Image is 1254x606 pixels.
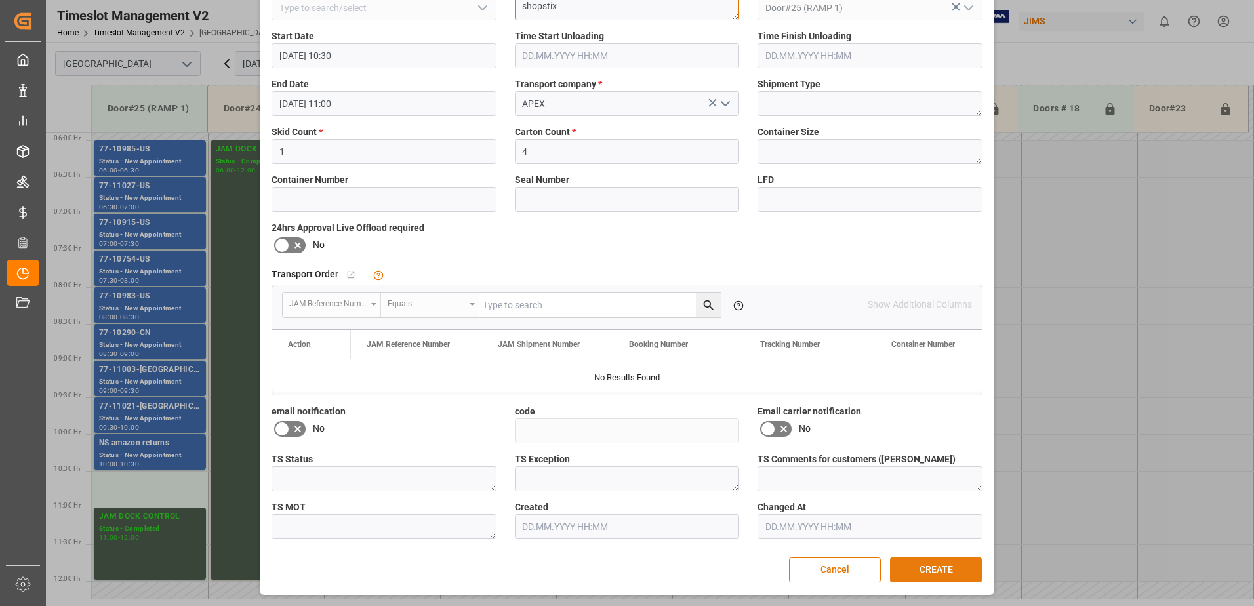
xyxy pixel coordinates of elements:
button: CREATE [890,557,982,582]
span: Transport Order [272,268,338,281]
div: Equals [388,294,465,310]
span: 24hrs Approval Live Offload required [272,221,424,235]
button: open menu [381,293,479,317]
span: Time Start Unloading [515,30,604,43]
input: Type to search [479,293,721,317]
span: TS Status [272,453,313,466]
span: No [313,422,325,435]
span: Transport company [515,77,602,91]
span: email notification [272,405,346,418]
span: Skid Count [272,125,323,139]
span: End Date [272,77,309,91]
span: Created [515,500,548,514]
span: Email carrier notification [758,405,861,418]
span: Tracking Number [760,340,820,349]
span: Container Number [272,173,348,187]
span: Container Number [891,340,955,349]
input: DD.MM.YYYY HH:MM [272,91,496,116]
input: DD.MM.YYYY HH:MM [272,43,496,68]
div: JAM Reference Number [289,294,367,310]
input: DD.MM.YYYY HH:MM [515,43,740,68]
input: DD.MM.YYYY HH:MM [758,514,982,539]
span: TS Comments for customers ([PERSON_NAME]) [758,453,956,466]
span: TS MOT [272,500,306,514]
span: Container Size [758,125,819,139]
button: open menu [715,94,735,114]
span: LFD [758,173,774,187]
button: open menu [283,293,381,317]
input: DD.MM.YYYY HH:MM [758,43,982,68]
button: search button [696,293,721,317]
span: Shipment Type [758,77,820,91]
span: JAM Reference Number [367,340,450,349]
button: Cancel [789,557,881,582]
span: Carton Count [515,125,576,139]
span: No [313,238,325,252]
span: Changed At [758,500,806,514]
span: Start Date [272,30,314,43]
span: Time Finish Unloading [758,30,851,43]
span: Seal Number [515,173,569,187]
input: DD.MM.YYYY HH:MM [515,514,740,539]
span: No [799,422,811,435]
span: code [515,405,535,418]
span: TS Exception [515,453,570,466]
span: JAM Shipment Number [498,340,580,349]
div: Action [288,340,311,349]
span: Booking Number [629,340,688,349]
